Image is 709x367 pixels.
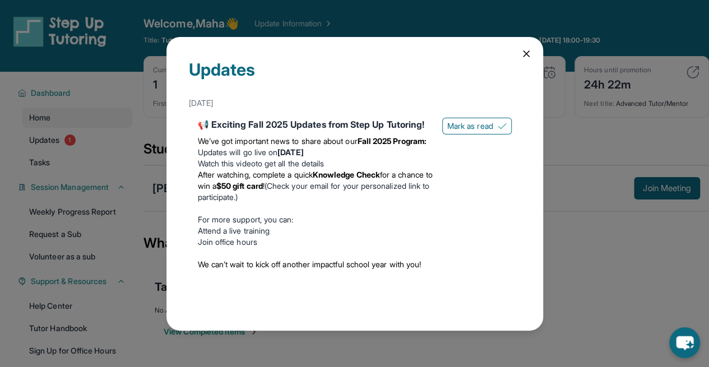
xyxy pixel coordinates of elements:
[198,158,433,169] li: to get all the details
[198,259,421,269] span: We can’t wait to kick off another impactful school year with you!
[198,159,256,168] a: Watch this video
[198,169,433,203] li: (Check your email for your personalized link to participate.)
[189,59,521,93] div: Updates
[198,226,270,235] a: Attend a live training
[498,122,507,131] img: Mark as read
[313,170,380,179] strong: Knowledge Check
[198,214,433,225] p: For more support, you can:
[198,118,433,131] div: 📢 Exciting Fall 2025 Updates from Step Up Tutoring!
[189,93,521,113] div: [DATE]
[358,136,427,146] strong: Fall 2025 Program:
[198,136,358,146] span: We’ve got important news to share about our
[442,118,512,134] button: Mark as read
[216,181,263,191] strong: $50 gift card
[669,327,700,358] button: chat-button
[447,120,493,132] span: Mark as read
[198,147,433,158] li: Updates will go live on
[263,181,265,191] span: !
[277,147,303,157] strong: [DATE]
[198,170,313,179] span: After watching, complete a quick
[198,237,257,247] a: Join office hours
